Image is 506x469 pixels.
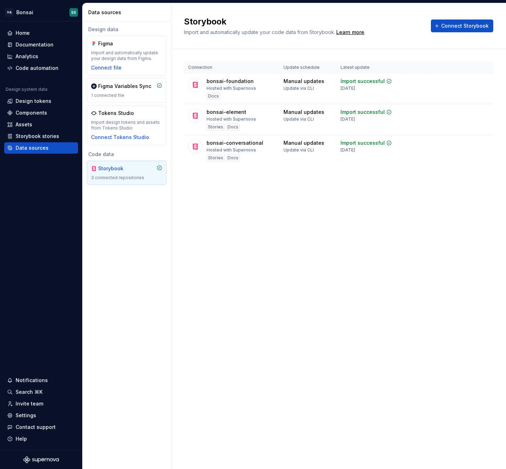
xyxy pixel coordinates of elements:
[91,64,122,71] button: Connect file
[16,388,43,396] div: Search ⌘K
[91,175,162,181] div: 3 connected repositories
[16,435,27,442] div: Help
[71,10,76,15] div: SS
[207,147,256,153] div: Hosted with Supernova
[283,139,324,147] div: Manual updates
[4,410,78,421] a: Settings
[16,98,51,105] div: Design tokens
[226,123,240,131] div: Docs
[336,29,364,36] a: Learn more
[4,62,78,74] a: Code automation
[16,29,30,37] div: Home
[88,9,168,16] div: Data sources
[4,398,78,409] a: Invite team
[341,85,355,91] div: [DATE]
[87,161,167,185] a: Storybook3 connected repositories
[4,433,78,445] button: Help
[207,123,225,131] div: Stories
[341,109,385,116] div: Import successful
[431,20,493,32] button: Connect Storybook
[98,110,134,117] div: Tokens Studio
[16,41,54,48] div: Documentation
[4,131,78,142] a: Storybook stories
[87,36,167,76] a: FigmaImport and automatically update your design data from Figma.Connect file
[335,30,365,35] span: .
[4,39,78,50] a: Documentation
[16,144,49,151] div: Data sources
[91,93,162,98] div: 1 connected file
[1,5,81,20] button: H&BonsaiSS
[16,121,32,128] div: Assets
[98,165,132,172] div: Storybook
[5,8,13,17] div: H&
[184,62,279,73] th: Connection
[16,65,58,72] div: Code automation
[23,456,59,463] svg: Supernova Logo
[341,78,385,85] div: Import successful
[87,151,167,158] div: Code data
[207,85,256,91] div: Hosted with Supernova
[207,93,220,100] div: Docs
[341,139,385,147] div: Import successful
[16,133,59,140] div: Storybook stories
[336,62,401,73] th: Latest update
[16,424,56,431] div: Contact support
[283,109,324,116] div: Manual updates
[4,27,78,39] a: Home
[87,78,167,103] a: Figma Variables Sync1 connected file
[4,107,78,118] a: Components
[4,386,78,398] button: Search ⌘K
[4,142,78,154] a: Data sources
[441,22,489,29] span: Connect Storybook
[6,87,47,92] div: Design system data
[283,147,314,153] div: Update via CLI
[4,51,78,62] a: Analytics
[207,109,246,116] div: bonsai-element
[283,78,324,85] div: Manual updates
[4,375,78,386] button: Notifications
[98,40,132,47] div: Figma
[16,53,38,60] div: Analytics
[207,154,225,161] div: Stories
[16,412,36,419] div: Settings
[283,116,314,122] div: Update via CLI
[87,105,167,145] a: Tokens StudioImport design tokens and assets from Tokens StudioConnect Tokens Studio
[91,120,162,131] div: Import design tokens and assets from Tokens Studio
[226,154,240,161] div: Docs
[207,78,254,85] div: bonsai-foundation
[16,400,43,407] div: Invite team
[207,116,256,122] div: Hosted with Supernova
[207,139,263,147] div: bonsai-conversational
[16,377,48,384] div: Notifications
[16,109,47,116] div: Components
[4,95,78,107] a: Design tokens
[184,29,335,35] span: Import and automatically update your code data from Storybook.
[91,134,149,141] button: Connect Tokens Studio
[98,83,151,90] div: Figma Variables Sync
[341,116,355,122] div: [DATE]
[184,16,422,27] h2: Storybook
[4,421,78,433] button: Contact support
[4,119,78,130] a: Assets
[283,85,314,91] div: Update via CLI
[91,50,162,61] div: Import and automatically update your design data from Figma.
[16,9,33,16] div: Bonsai
[87,26,167,33] div: Design data
[279,62,336,73] th: Update schedule
[341,147,355,153] div: [DATE]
